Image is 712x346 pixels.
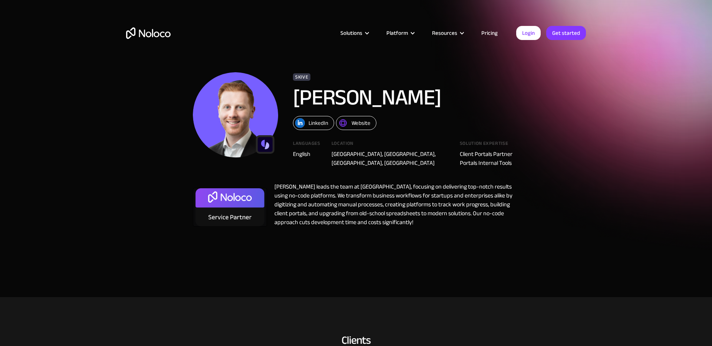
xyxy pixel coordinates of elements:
[386,28,408,38] div: Platform
[293,116,334,130] a: LinkedIn
[340,28,362,38] div: Solutions
[460,150,519,167] div: Client Portals Partner Portals Internal Tools
[546,26,586,40] a: Get started
[336,116,376,130] a: Website
[332,141,449,150] div: Location
[472,28,507,38] a: Pricing
[352,118,370,128] div: Website
[267,182,519,230] div: [PERSON_NAME] leads the team at [GEOGRAPHIC_DATA], focusing on delivering top-notch results using...
[332,150,449,167] div: [GEOGRAPHIC_DATA], [GEOGRAPHIC_DATA], [GEOGRAPHIC_DATA], [GEOGRAPHIC_DATA]
[126,27,171,39] a: home
[432,28,457,38] div: Resources
[293,141,320,150] div: Languages
[423,28,472,38] div: Resources
[331,28,377,38] div: Solutions
[309,118,328,128] div: LinkedIn
[293,150,320,159] div: English
[460,141,519,150] div: Solution expertise
[377,28,423,38] div: Platform
[293,86,497,109] h1: [PERSON_NAME]
[516,26,541,40] a: Login
[293,73,310,81] div: Skive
